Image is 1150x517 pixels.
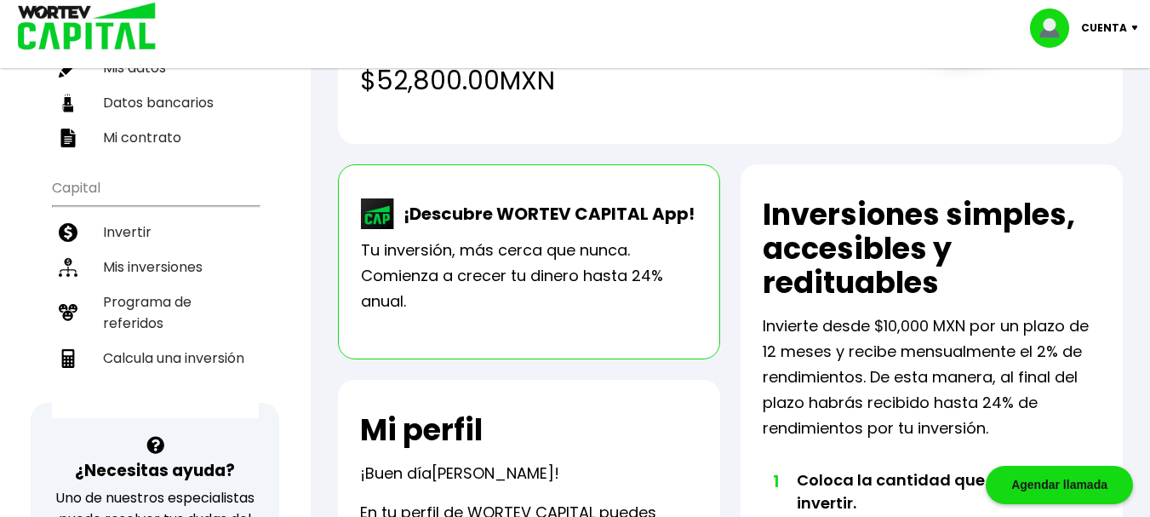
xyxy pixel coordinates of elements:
[432,462,554,484] span: [PERSON_NAME]
[59,303,77,322] img: recomiendanos-icon.9b8e9327.svg
[763,198,1101,300] h2: Inversiones simples, accesibles y redituables
[360,461,559,486] p: ¡Buen día !
[59,223,77,242] img: invertir-icon.b3b967d7.svg
[52,284,259,341] a: Programa de referidos
[75,458,235,483] h3: ¿Necesitas ayuda?
[52,341,259,376] a: Calcula una inversión
[763,313,1101,441] p: Invierte desde $10,000 MXN por un plazo de 12 meses y recibe mensualmente el 2% de rendimientos. ...
[361,198,395,229] img: wortev-capital-app-icon
[59,129,77,147] img: contrato-icon.f2db500c.svg
[52,85,259,120] a: Datos bancarios
[52,120,259,155] a: Mi contrato
[360,413,483,447] h2: Mi perfil
[59,258,77,277] img: inversiones-icon.6695dc30.svg
[1030,9,1081,48] img: profile-image
[986,466,1133,504] div: Agendar llamada
[1127,26,1150,31] img: icon-down
[52,215,259,250] a: Invertir
[395,201,695,227] p: ¡Descubre WORTEV CAPITAL App!
[59,349,77,368] img: calculadora-icon.17d418c4.svg
[59,94,77,112] img: datos-icon.10cf9172.svg
[52,250,259,284] a: Mis inversiones
[361,238,697,314] p: Tu inversión, más cerca que nunca. Comienza a crecer tu dinero hasta 24% anual.
[52,4,259,155] ul: Perfil
[771,468,780,494] span: 1
[52,169,259,418] ul: Capital
[1081,15,1127,41] p: Cuenta
[360,61,881,100] h4: $52,800.00 MXN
